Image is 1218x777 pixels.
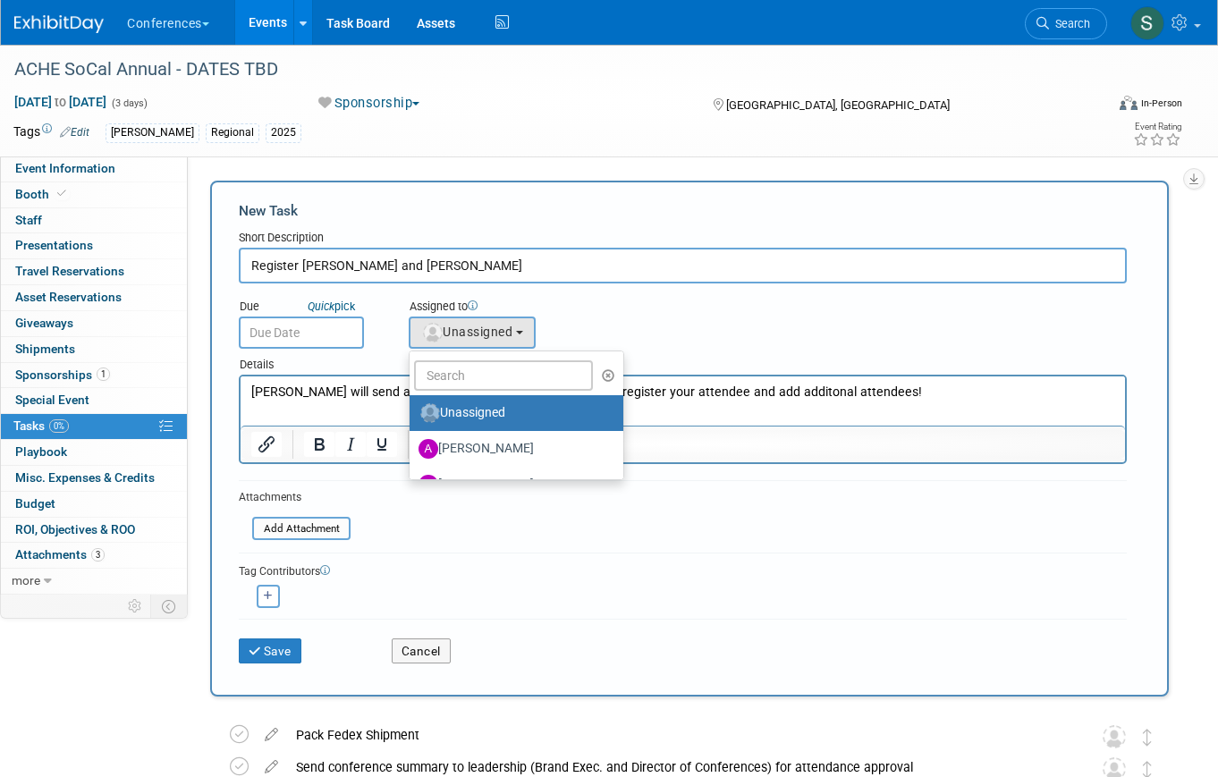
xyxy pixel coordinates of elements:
span: Misc. Expenses & Credits [15,470,155,485]
span: Event Information [15,161,115,175]
label: [PERSON_NAME] [419,470,605,499]
span: Giveaways [15,316,73,330]
div: Due [239,299,382,317]
input: Due Date [239,317,364,349]
div: Pack Fedex Shipment [287,720,1067,750]
button: Save [239,638,301,663]
a: Quickpick [304,299,359,314]
span: Staff [15,213,42,227]
a: Giveaways [1,311,187,336]
label: Unassigned [419,399,605,427]
div: Tag Contributors [239,561,1127,579]
div: Assigned to [409,299,611,317]
button: Insert/edit link [251,432,282,457]
span: [GEOGRAPHIC_DATA], [GEOGRAPHIC_DATA] [726,98,950,112]
span: Travel Reservations [15,264,124,278]
span: 3 [91,548,105,562]
img: Unassigned-User-Icon.png [420,403,440,423]
a: Asset Reservations [1,285,187,310]
span: Presentations [15,238,93,252]
span: to [52,95,69,109]
span: Shipments [15,342,75,356]
button: Underline [367,432,397,457]
button: Unassigned [409,317,536,349]
span: Asset Reservations [15,290,122,304]
div: 2025 [266,123,301,142]
a: Search [1025,8,1107,39]
div: Event Format [1010,93,1182,120]
a: Presentations [1,233,187,258]
a: edit [256,727,287,743]
span: more [12,573,40,587]
a: Sponsorships1 [1,363,187,388]
span: Attachments [15,547,105,562]
span: 1 [97,367,110,381]
a: Edit [60,126,89,139]
a: Budget [1,492,187,517]
input: Name of task or a short description [239,248,1127,283]
img: A.jpg [419,475,438,494]
input: Search [414,360,593,391]
img: A.jpg [419,439,438,459]
div: Short Description [239,230,1127,248]
img: Sophie Buffo [1130,6,1164,40]
td: Tags [13,122,89,143]
a: more [1,569,187,594]
i: Quick [308,300,334,313]
a: Event Information [1,156,187,182]
div: ACHE SoCal Annual - DATES TBD [8,54,1083,86]
td: Personalize Event Tab Strip [120,595,151,618]
button: Bold [304,432,334,457]
a: Attachments3 [1,543,187,568]
span: (3 days) [110,97,148,109]
a: Playbook [1,440,187,465]
div: Attachments [239,490,351,505]
img: Format-Inperson.png [1120,96,1138,110]
div: Regional [206,123,259,142]
iframe: Rich Text Area [241,376,1125,426]
div: New Task [239,201,1127,221]
span: 0% [49,419,69,433]
span: Budget [15,496,55,511]
a: ROI, Objectives & ROO [1,518,187,543]
span: [DATE] [DATE] [13,94,107,110]
span: Sponsorships [15,367,110,382]
button: Sponsorship [312,94,427,113]
div: Event Rating [1133,122,1181,131]
a: Special Event [1,388,187,413]
div: In-Person [1140,97,1182,110]
a: Shipments [1,337,187,362]
div: Details [239,349,1127,375]
span: ROI, Objectives & ROO [15,522,135,536]
span: Search [1049,17,1090,30]
button: Cancel [392,638,451,663]
label: [PERSON_NAME] [419,435,605,463]
a: Travel Reservations [1,259,187,284]
img: ExhibitDay [14,15,104,33]
i: Booth reservation complete [57,189,66,198]
span: Tasks [13,418,69,433]
span: Booth [15,187,70,201]
a: edit [256,759,287,775]
a: Tasks0% [1,414,187,439]
a: Booth [1,182,187,207]
img: Unassigned [1103,725,1126,748]
span: Unassigned [421,325,512,339]
button: Italic [335,432,366,457]
a: Staff [1,208,187,233]
span: Special Event [15,393,89,407]
span: Playbook [15,444,67,459]
div: [PERSON_NAME] [106,123,199,142]
td: Toggle Event Tabs [151,595,188,618]
i: Move task [1143,729,1152,746]
a: Misc. Expenses & Credits [1,466,187,491]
